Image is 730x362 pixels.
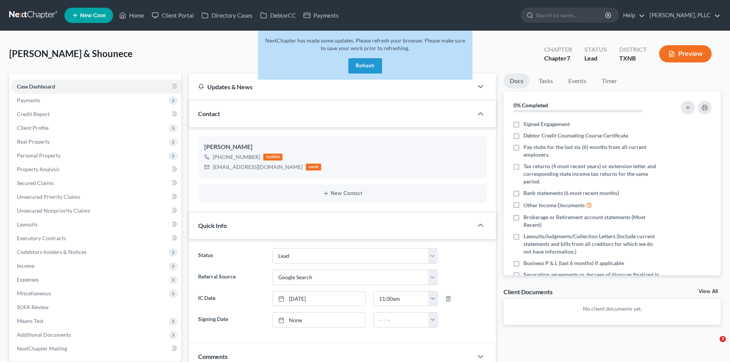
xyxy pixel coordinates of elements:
label: Referral Source [194,270,268,285]
a: Unsecured Nonpriority Claims [11,204,181,218]
span: Client Profile [17,124,49,131]
span: Expenses [17,276,39,283]
label: IC Date [194,291,268,306]
span: Separation agreements or decrees of divorces finalized in the past 2 years [523,271,660,286]
div: Updates & News [198,83,464,91]
a: SOFA Review [11,300,181,314]
a: Client Portal [148,8,198,22]
div: work [306,164,321,170]
a: Tasks [533,74,559,88]
a: View All [699,289,718,294]
span: 7 [567,54,570,62]
span: Contact [198,110,220,117]
span: Debtor Credit Counseling Course Certificate [523,132,628,139]
div: Chapter [544,45,572,54]
a: Credit Report [11,107,181,121]
span: New Case [80,13,106,18]
a: [DATE] [273,292,365,306]
a: Case Dashboard [11,80,181,93]
span: 3 [720,336,726,342]
label: Status [194,248,268,264]
label: Signing Date [194,312,268,328]
a: DebtorCC [256,8,300,22]
span: Bank statements (6 most recent months) [523,189,619,197]
div: Client Documents [504,288,553,296]
a: Docs [504,74,530,88]
span: Additional Documents [17,331,71,338]
div: [PHONE_NUMBER] [213,153,260,161]
button: Refresh [348,58,382,74]
a: Home [115,8,148,22]
span: NextChapter has made some updates. Please refresh your browser. Please make sure to save your wor... [265,37,465,51]
a: Secured Claims [11,176,181,190]
iframe: Intercom live chat [704,336,722,354]
span: Signed Engagement [523,120,570,128]
div: [PERSON_NAME] [204,143,481,152]
span: Real Property [17,138,50,145]
a: Executory Contracts [11,231,181,245]
span: Brokerage or Retirement account statements (Most Recent) [523,213,660,229]
a: Payments [300,8,343,22]
a: None [273,313,365,327]
span: Payments [17,97,40,103]
a: Timer [595,74,623,88]
span: Codebtors Insiders & Notices [17,249,87,255]
span: [PERSON_NAME] & Shounece [9,48,133,59]
span: Secured Claims [17,180,54,186]
span: Means Test [17,318,43,324]
span: Lawsuits [17,221,38,228]
span: Pay stubs for the last six (6) months from all current employers. [523,143,660,159]
span: Unsecured Priority Claims [17,193,80,200]
span: Executory Contracts [17,235,66,241]
a: Help [619,8,645,22]
span: Personal Property [17,152,61,159]
div: TXNB [619,54,647,63]
div: [EMAIL_ADDRESS][DOMAIN_NAME] [213,163,303,171]
span: Tax returns (4 most recent years) or extension letter and corresponding state income tax returns ... [523,162,660,185]
span: NextChapter Mailing [17,345,67,352]
a: Directory Cases [198,8,256,22]
div: mobile [263,154,282,161]
span: Lawsuits/Judgments/Collection Letters (Include current statements and bills from all creditors fo... [523,233,660,256]
div: District [619,45,647,54]
span: Miscellaneous [17,290,51,296]
div: Status [584,45,607,54]
a: NextChapter Mailing [11,342,181,355]
span: Other Income Documents [523,201,585,209]
input: -- : -- [374,313,429,327]
span: Case Dashboard [17,83,55,90]
a: [PERSON_NAME], PLLC [646,8,720,22]
button: New Contact [204,190,481,197]
span: Credit Report [17,111,50,117]
p: No client documents yet. [510,305,715,313]
span: Comments [198,353,228,360]
div: Chapter [544,54,572,63]
span: Unsecured Nonpriority Claims [17,207,90,214]
a: Events [562,74,592,88]
span: Income [17,262,34,269]
span: Property Analysis [17,166,59,172]
input: -- : -- [374,292,429,306]
a: Property Analysis [11,162,181,176]
span: Quick Info [198,222,227,229]
div: Lead [584,54,607,63]
span: Business P & L (last 6 months) if applicable [523,259,624,267]
button: Preview [659,45,712,62]
strong: 0% Completed [513,102,548,108]
a: Lawsuits [11,218,181,231]
input: Search by name... [536,8,606,22]
a: Unsecured Priority Claims [11,190,181,204]
span: SOFA Review [17,304,49,310]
